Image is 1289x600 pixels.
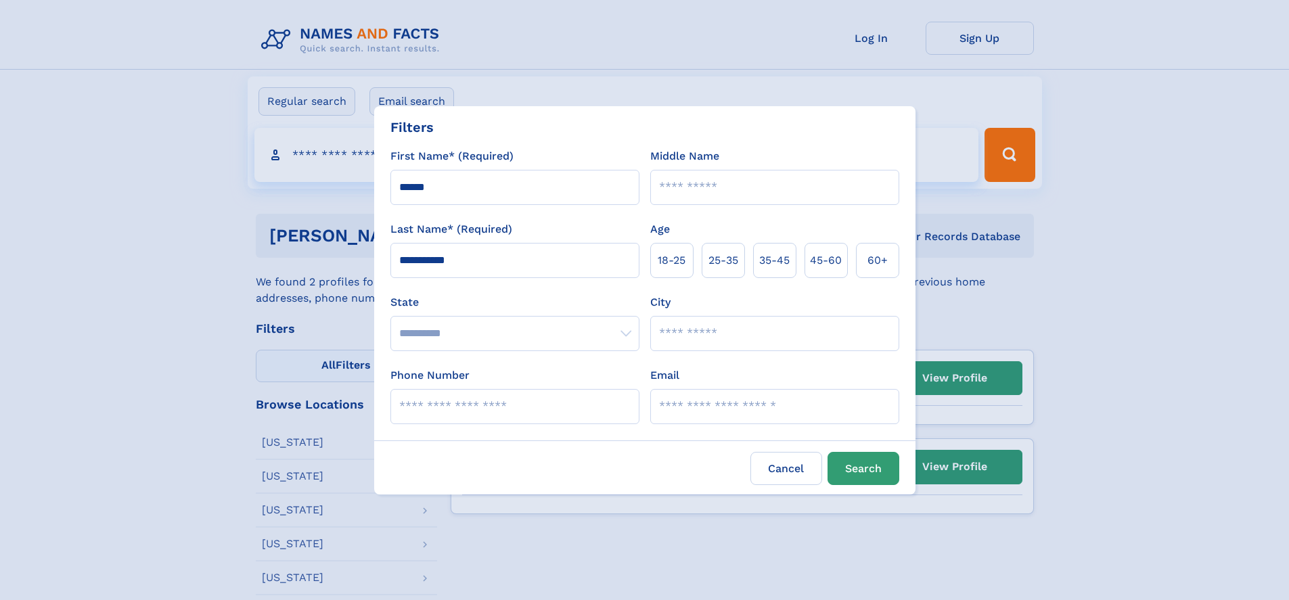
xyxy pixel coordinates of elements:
label: Cancel [750,452,822,485]
label: City [650,294,671,310]
label: State [390,294,639,310]
label: Middle Name [650,148,719,164]
span: 18‑25 [658,252,685,269]
label: Email [650,367,679,384]
label: Last Name* (Required) [390,221,512,237]
label: Phone Number [390,367,470,384]
span: 25‑35 [708,252,738,269]
label: First Name* (Required) [390,148,514,164]
span: 45‑60 [810,252,842,269]
span: 60+ [867,252,888,269]
label: Age [650,221,670,237]
span: 35‑45 [759,252,790,269]
div: Filters [390,117,434,137]
button: Search [828,452,899,485]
